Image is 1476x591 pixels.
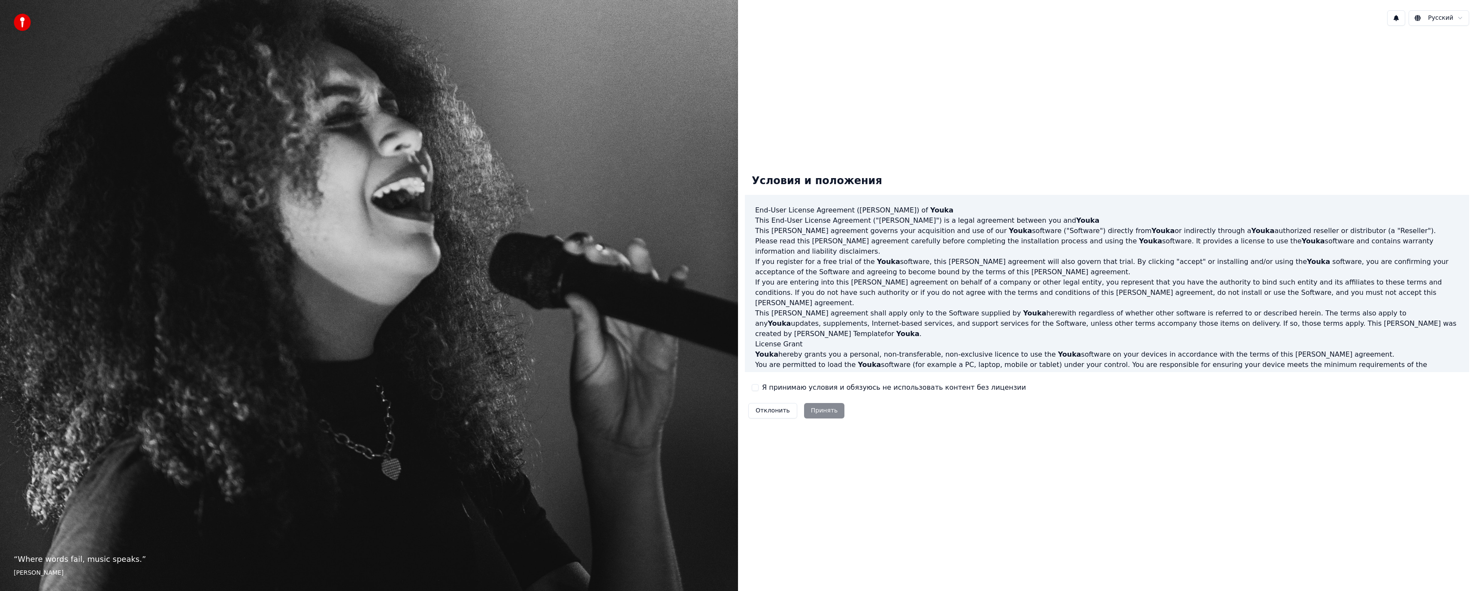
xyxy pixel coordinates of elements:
[755,339,1459,349] h3: License Grant
[755,205,1459,215] h3: End-User License Agreement ([PERSON_NAME]) of
[1302,237,1325,245] span: Youka
[1076,216,1099,224] span: Youka
[1307,258,1330,266] span: Youka
[755,371,778,379] span: Youka
[755,350,778,358] span: Youka
[755,360,1459,380] p: You are permitted to load the software (for example a PC, laptop, mobile or tablet) under your co...
[14,553,724,565] p: “ Where words fail, music speaks. ”
[762,382,1026,393] label: Я принимаю условия и обязуюсь не использовать контент без лицензии
[1009,227,1032,235] span: Youka
[858,361,881,369] span: Youka
[755,257,1459,277] p: If you register for a free trial of the software, this [PERSON_NAME] agreement will also govern t...
[794,330,885,338] a: [PERSON_NAME] Template
[755,277,1459,308] p: If you are entering into this [PERSON_NAME] agreement on behalf of a company or other legal entit...
[896,330,919,338] span: Youka
[14,569,724,577] footer: [PERSON_NAME]
[755,226,1459,236] p: This [PERSON_NAME] agreement governs your acquisition and use of our software ("Software") direct...
[1251,227,1274,235] span: Youka
[755,349,1459,360] p: hereby grants you a personal, non-transferable, non-exclusive licence to use the software on your...
[877,258,900,266] span: Youka
[745,167,889,195] div: Условия и положения
[1058,350,1081,358] span: Youka
[755,215,1459,226] p: This End-User License Agreement ("[PERSON_NAME]") is a legal agreement between you and
[755,308,1459,339] p: This [PERSON_NAME] agreement shall apply only to the Software supplied by herewith regardless of ...
[1139,237,1162,245] span: Youka
[755,236,1459,257] p: Please read this [PERSON_NAME] agreement carefully before completing the installation process and...
[748,403,797,418] button: Отклонить
[1023,309,1046,317] span: Youka
[1152,227,1175,235] span: Youka
[14,14,31,31] img: youka
[768,319,791,327] span: Youka
[930,206,953,214] span: Youka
